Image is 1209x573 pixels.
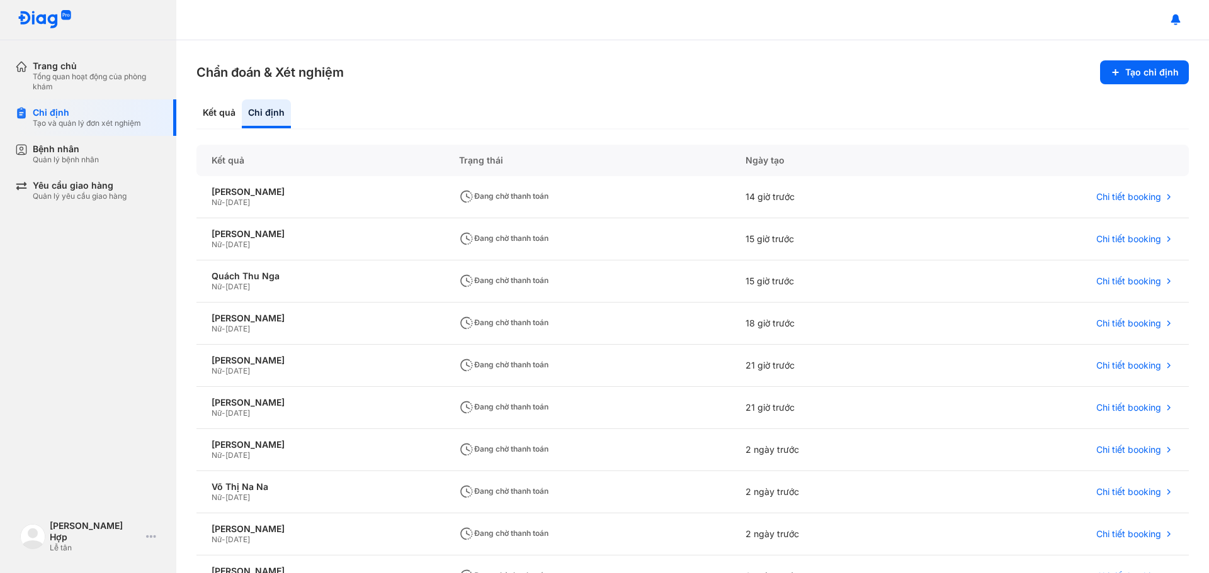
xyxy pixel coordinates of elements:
span: Chi tiết booking [1096,233,1161,245]
span: Chi tiết booking [1096,444,1161,455]
div: 18 giờ trước [730,303,931,345]
div: 21 giờ trước [730,345,931,387]
div: Kết quả [196,99,242,128]
div: Quản lý bệnh nhân [33,155,99,165]
div: [PERSON_NAME] [212,439,429,450]
div: 2 ngày trước [730,471,931,513]
div: [PERSON_NAME] [212,313,429,324]
span: [DATE] [225,282,250,291]
div: [PERSON_NAME] [212,228,429,240]
div: 14 giờ trước [730,176,931,218]
img: logo [20,524,45,549]
button: Tạo chỉ định [1100,60,1189,84]
div: 2 ngày trước [730,513,931,555]
img: logo [18,10,72,30]
span: - [222,197,225,207]
span: Đang chờ thanh toán [459,360,548,369]
span: [DATE] [225,535,250,544]
span: Nữ [212,492,222,502]
span: Đang chờ thanh toán [459,233,548,243]
span: - [222,282,225,291]
div: [PERSON_NAME] Hợp [50,520,141,543]
span: Đang chờ thanh toán [459,275,548,285]
div: Quản lý yêu cầu giao hàng [33,191,127,201]
div: 21 giờ trước [730,387,931,429]
span: Nữ [212,450,222,460]
div: [PERSON_NAME] [212,523,429,535]
span: Chi tiết booking [1096,191,1161,203]
div: Trạng thái [444,145,730,176]
span: Nữ [212,282,222,291]
div: Kết quả [196,145,444,176]
div: Chỉ định [242,99,291,128]
div: Ngày tạo [730,145,931,176]
span: [DATE] [225,197,250,207]
span: - [222,366,225,376]
span: [DATE] [225,324,250,333]
h3: Chẩn đoán & Xét nghiệm [196,64,344,81]
span: Nữ [212,366,222,376]
div: Yêu cầu giao hàng [33,180,127,191]
span: Nữ [212,408,222,418]
span: - [222,240,225,249]
span: - [222,492,225,502]
div: 2 ngày trước [730,429,931,471]
span: Nữ [212,240,222,249]
span: [DATE] [225,450,250,460]
span: [DATE] [225,408,250,418]
div: Tạo và quản lý đơn xét nghiệm [33,118,141,128]
span: - [222,408,225,418]
div: [PERSON_NAME] [212,186,429,197]
span: Đang chờ thanh toán [459,444,548,453]
span: Đang chờ thanh toán [459,528,548,538]
span: Chi tiết booking [1096,360,1161,371]
div: Tổng quan hoạt động của phòng khám [33,72,161,92]
span: Chi tiết booking [1096,486,1161,498]
div: Lễ tân [50,543,141,553]
div: Quách Thu Nga [212,270,429,282]
span: - [222,450,225,460]
span: [DATE] [225,240,250,249]
span: Đang chờ thanh toán [459,318,548,327]
span: Chi tiết booking [1096,275,1161,287]
span: Chi tiết booking [1096,402,1161,413]
span: [DATE] [225,492,250,502]
span: Đang chờ thanh toán [459,191,548,201]
span: - [222,535,225,544]
div: Võ Thị Na Na [212,481,429,492]
span: [DATE] [225,366,250,376]
span: Đang chờ thanh toán [459,402,548,411]
span: Nữ [212,535,222,544]
div: 15 giờ trước [730,218,931,260]
div: [PERSON_NAME] [212,397,429,408]
div: Trang chủ [33,60,161,72]
span: Chi tiết booking [1096,528,1161,540]
div: [PERSON_NAME] [212,355,429,366]
span: - [222,324,225,333]
span: Đang chờ thanh toán [459,486,548,496]
span: Nữ [212,324,222,333]
span: Nữ [212,197,222,207]
span: Chi tiết booking [1096,318,1161,329]
div: 15 giờ trước [730,260,931,303]
div: Bệnh nhân [33,143,99,155]
div: Chỉ định [33,107,141,118]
